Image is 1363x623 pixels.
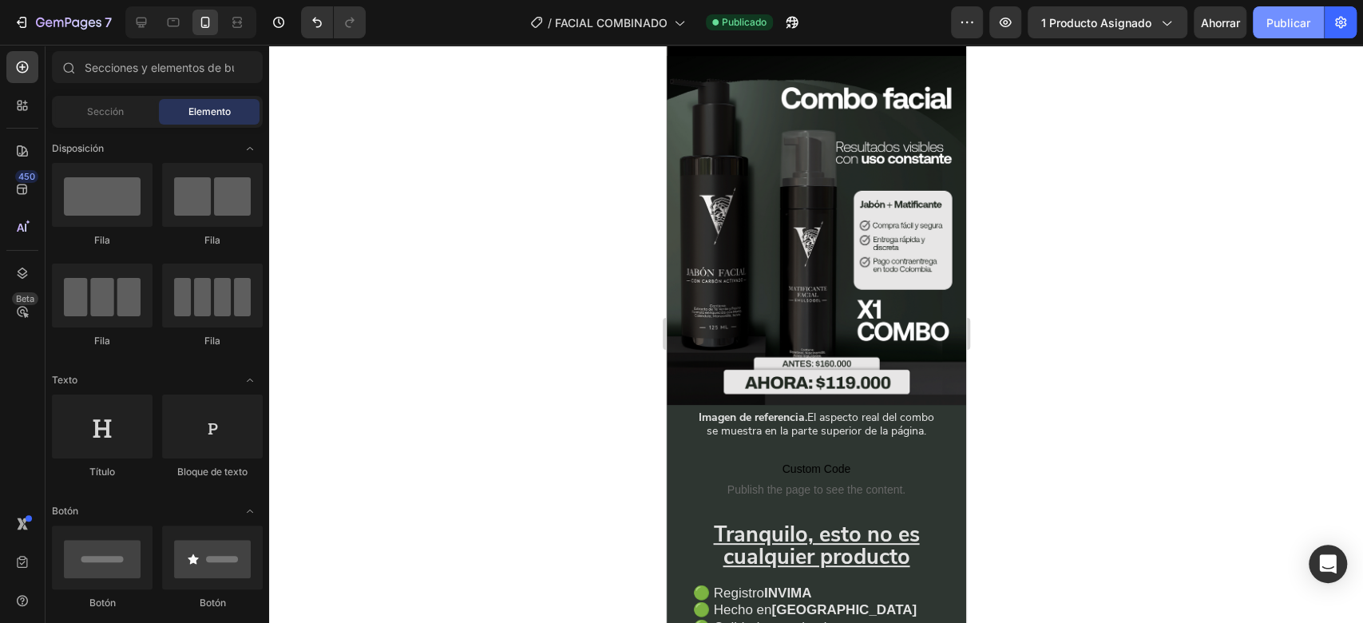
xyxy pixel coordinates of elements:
[1028,6,1187,38] button: 1 producto asignado
[548,16,552,30] font: /
[1266,16,1310,30] font: Publicar
[204,335,220,347] font: Fila
[1309,545,1347,583] div: Abrir Intercom Messenger
[667,45,966,623] iframe: Área de diseño
[6,6,119,38] button: 7
[94,234,110,246] font: Fila
[200,597,226,609] font: Botón
[722,16,767,28] font: Publicado
[105,14,112,30] font: 7
[52,51,263,83] input: Secciones y elementos de búsqueda
[237,498,263,524] span: Abrir palanca
[52,142,104,154] font: Disposición
[89,597,116,609] font: Botón
[1201,16,1240,30] font: Ahorrar
[204,234,220,246] font: Fila
[89,466,115,478] font: Título
[237,136,263,161] span: Abrir palanca
[52,505,78,517] font: Botón
[87,105,124,117] font: Sección
[52,374,77,386] font: Texto
[555,16,668,30] font: FACIAL COMBINADO
[1041,16,1151,30] font: 1 producto asignado
[18,171,35,182] font: 450
[237,367,263,393] span: Abrir palanca
[177,466,248,478] font: Bloque de texto
[26,575,168,590] span: 🟢 Calidad garantizada
[301,6,366,38] div: Deshacer/Rehacer
[1253,6,1324,38] button: Publicar
[1194,6,1246,38] button: Ahorrar
[94,335,110,347] font: Fila
[16,293,34,304] font: Beta
[188,105,231,117] font: Elemento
